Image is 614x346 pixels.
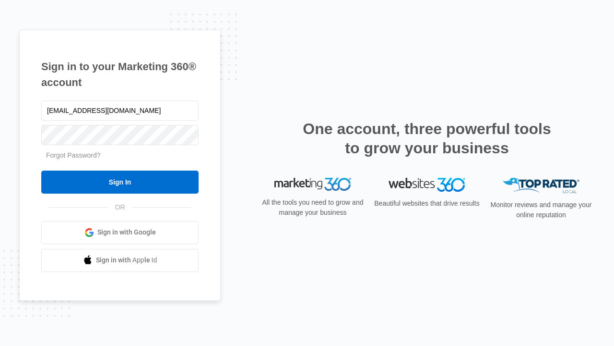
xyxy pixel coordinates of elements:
[41,249,199,272] a: Sign in with Apple Id
[46,151,101,159] a: Forgot Password?
[373,198,481,209] p: Beautiful websites that drive results
[108,202,132,212] span: OR
[300,119,554,158] h2: One account, three powerful tools to grow your business
[97,227,156,237] span: Sign in with Google
[41,59,199,90] h1: Sign in to your Marketing 360® account
[41,221,199,244] a: Sign in with Google
[274,178,351,191] img: Marketing 360
[41,171,199,194] input: Sign In
[487,200,595,220] p: Monitor reviews and manage your online reputation
[389,178,465,192] img: Websites 360
[503,178,579,194] img: Top Rated Local
[259,198,366,218] p: All the tools you need to grow and manage your business
[96,255,157,265] span: Sign in with Apple Id
[41,100,199,121] input: Email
